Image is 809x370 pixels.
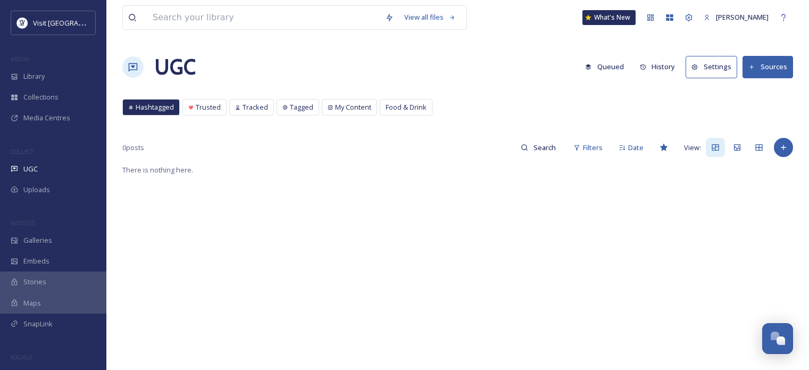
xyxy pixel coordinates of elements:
[23,71,45,81] span: Library
[122,143,144,153] span: 0 posts
[635,56,681,77] button: History
[11,147,34,155] span: COLLECT
[582,10,636,25] a: What's New
[386,102,427,112] span: Food & Drink
[243,102,268,112] span: Tracked
[686,56,737,78] button: Settings
[335,102,371,112] span: My Content
[23,113,70,123] span: Media Centres
[17,18,28,28] img: Untitled%20design%20%2897%29.png
[11,353,32,361] span: SOCIALS
[122,165,193,175] span: There is nothing here.
[684,143,701,153] span: View:
[23,277,46,287] span: Stories
[628,143,644,153] span: Date
[698,7,774,28] a: [PERSON_NAME]
[23,256,49,266] span: Embeds
[762,323,793,354] button: Open Chat
[23,92,59,102] span: Collections
[580,56,629,77] button: Queued
[635,56,686,77] a: History
[11,55,29,63] span: MEDIA
[743,56,793,78] button: Sources
[580,56,635,77] a: Queued
[583,143,603,153] span: Filters
[147,6,380,29] input: Search your library
[196,102,221,112] span: Trusted
[528,137,563,158] input: Search
[154,51,196,83] a: UGC
[23,235,52,245] span: Galleries
[686,56,743,78] a: Settings
[23,164,38,174] span: UGC
[23,319,53,329] span: SnapLink
[11,219,35,227] span: WIDGETS
[716,12,769,22] span: [PERSON_NAME]
[290,102,313,112] span: Tagged
[136,102,174,112] span: Hashtagged
[33,18,115,28] span: Visit [GEOGRAPHIC_DATA]
[399,7,461,28] a: View all files
[23,298,41,308] span: Maps
[23,185,50,195] span: Uploads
